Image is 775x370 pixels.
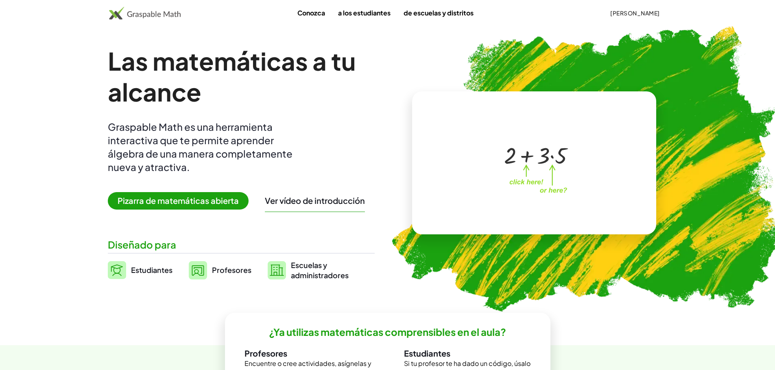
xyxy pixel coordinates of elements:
font: Estudiantes [404,348,450,358]
img: svg%3e [189,261,207,279]
font: Las matemáticas a tu alcance [108,45,356,107]
img: svg%3e [108,261,126,279]
font: Graspable Math es una herramienta interactiva que te permite aprender álgebra de una manera compl... [108,121,293,173]
font: a los estudiantes [338,9,391,17]
font: [PERSON_NAME] [610,9,659,17]
font: de escuelas y distritos [404,9,474,17]
a: Conozca [291,5,332,20]
font: administradores [291,270,349,280]
a: Profesores [189,260,251,280]
font: Profesores [245,348,287,358]
font: Profesores [212,265,251,275]
button: Ver vídeo de introducción [265,195,365,206]
a: a los estudiantes [332,5,397,20]
font: Estudiantes [131,265,172,275]
font: Pizarra de matemáticas abierta [118,195,239,206]
a: de escuelas y distritos [397,5,480,20]
a: Escuelas yadministradores [268,260,349,280]
font: ¿Ya utilizas matemáticas comprensibles en el aula? [269,326,506,338]
button: [PERSON_NAME] [604,6,666,20]
font: Diseñado para [108,238,176,251]
img: svg%3e [268,261,286,279]
a: Pizarra de matemáticas abierta [108,197,255,206]
font: Escuelas y [291,260,327,270]
a: Estudiantes [108,260,172,280]
font: Conozca [297,9,325,17]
